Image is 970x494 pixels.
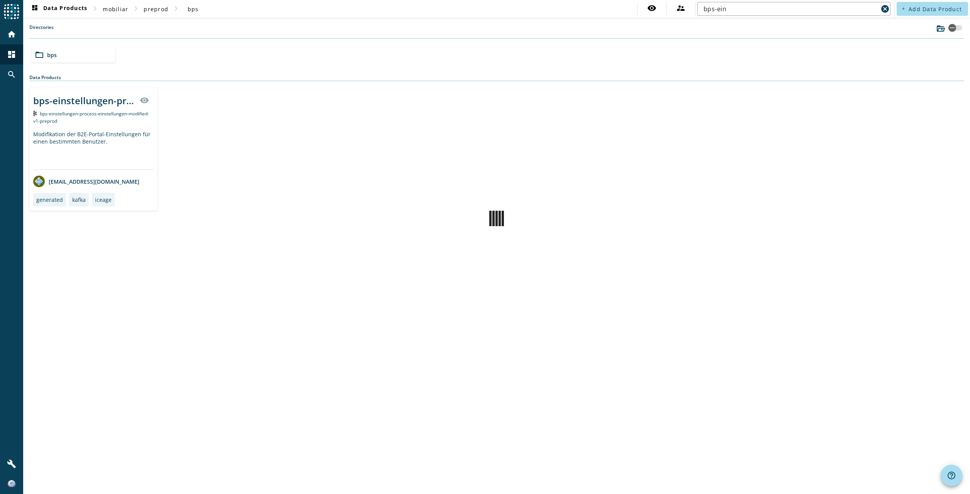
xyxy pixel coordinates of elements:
[144,5,168,13] span: preprod
[47,51,57,59] span: bps
[7,30,16,39] mat-icon: home
[33,130,154,169] div: Modifikation der B2E-Portal-Einstellungen für einen bestimmten Benutzer.
[33,176,139,187] div: [EMAIL_ADDRESS][DOMAIN_NAME]
[30,4,87,14] span: Data Products
[897,2,968,16] button: Add Data Product
[33,111,37,116] img: Kafka Topic: bps-einstellungen-process-einstellungen-modified-v1-preprod
[29,74,964,81] div: Data Products
[95,196,112,203] div: iceage
[33,176,45,187] img: avatar
[33,110,149,124] span: Kafka Topic: bps-einstellungen-process-einstellungen-modified-v1-preprod
[647,3,656,13] mat-icon: visibility
[33,94,135,107] div: bps-einstellungen-process-einstellungen-modified-v1-_stage_
[171,4,181,13] mat-icon: chevron_right
[36,196,63,203] div: generated
[880,3,890,14] button: Clear
[140,96,149,105] mat-icon: visibility
[7,459,16,469] mat-icon: build
[8,480,15,488] img: 4eed4fe2a633cbc0620d2ab0b5676ee1
[704,4,878,14] input: Search (% or * for wildcards)
[7,50,16,59] mat-icon: dashboard
[909,5,962,13] span: Add Data Product
[880,4,890,14] mat-icon: cancel
[90,4,100,13] mat-icon: chevron_right
[4,4,19,19] img: spoud-logo.svg
[181,2,205,16] button: bps
[27,2,90,16] button: Data Products
[676,3,685,13] mat-icon: supervisor_account
[901,7,906,11] mat-icon: add
[131,4,141,13] mat-icon: chevron_right
[188,5,199,13] span: bps
[100,2,131,16] button: mobiliar
[947,471,956,480] mat-icon: help_outline
[29,24,54,38] label: Directories
[30,4,39,14] mat-icon: dashboard
[7,70,16,79] mat-icon: search
[35,50,44,59] mat-icon: folder_open
[72,196,86,203] div: kafka
[103,5,128,13] span: mobiliar
[141,2,171,16] button: preprod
